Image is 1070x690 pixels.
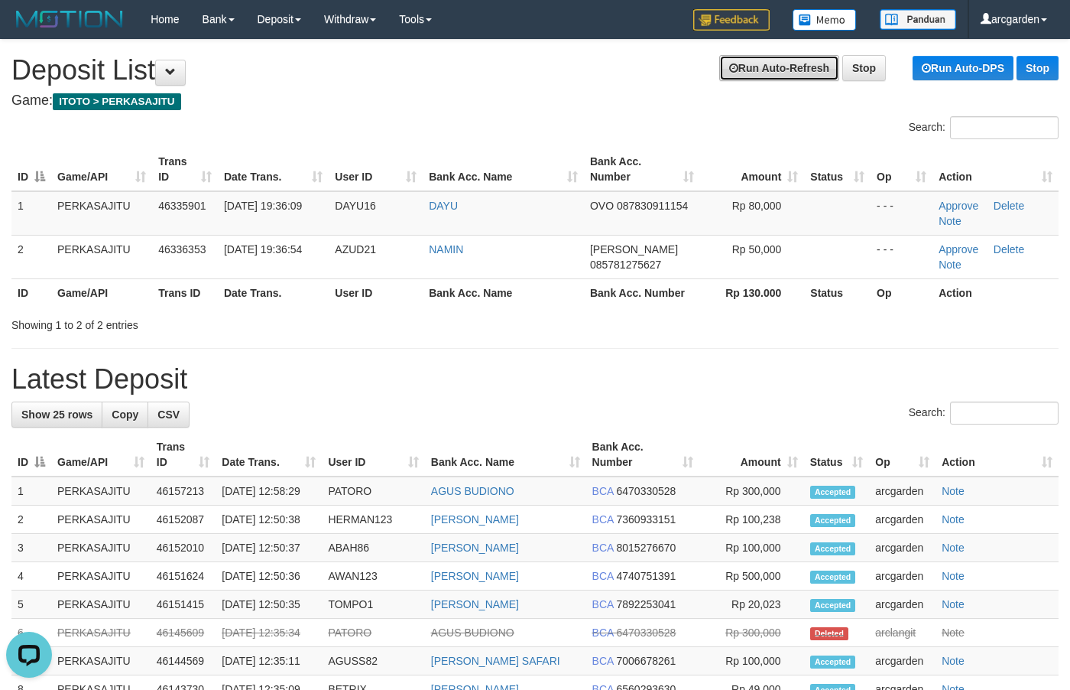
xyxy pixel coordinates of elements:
th: Status [804,278,871,307]
td: - - - [871,235,932,278]
td: PERKASAJITU [51,477,151,506]
h1: Deposit List [11,55,1059,86]
th: User ID: activate to sort column ascending [322,433,424,477]
span: Copy 6470330528 to clipboard [616,627,676,639]
span: [DATE] 19:36:54 [224,243,302,255]
span: BCA [592,655,614,667]
a: Delete [994,200,1024,212]
td: PERKASAJITU [51,235,152,278]
th: Bank Acc. Name: activate to sort column ascending [425,433,586,477]
span: Rp 80,000 [732,200,782,212]
th: Action: activate to sort column ascending [932,148,1059,191]
span: Copy 8015276670 to clipboard [616,542,676,554]
th: Bank Acc. Name: activate to sort column ascending [423,148,584,191]
td: PERKASAJITU [51,191,152,236]
div: Showing 1 to 2 of 2 entries [11,311,434,333]
a: Note [939,215,961,227]
h1: Latest Deposit [11,364,1059,395]
th: Date Trans.: activate to sort column ascending [218,148,329,191]
a: Note [939,259,961,271]
td: PERKASAJITU [51,619,151,647]
label: Search: [909,116,1059,139]
th: Date Trans. [218,278,329,307]
span: Accepted [810,599,856,612]
span: Accepted [810,656,856,669]
span: Copy 7360933151 to clipboard [616,513,676,526]
img: MOTION_logo.png [11,8,128,31]
span: BCA [592,513,614,526]
th: Action [932,278,1059,307]
td: [DATE] 12:50:36 [216,562,322,591]
td: arcgarden [869,534,935,562]
a: [PERSON_NAME] [431,542,519,554]
th: Action: activate to sort column ascending [935,433,1059,477]
a: DAYU [429,200,458,212]
td: PERKASAJITU [51,534,151,562]
span: BCA [592,598,614,610]
td: 46151415 [151,591,216,619]
a: AGUS BUDIONO [431,627,514,639]
span: Accepted [810,571,856,584]
td: PATORO [322,619,424,647]
td: 5 [11,591,51,619]
th: Bank Acc. Number [584,278,700,307]
input: Search: [950,116,1059,139]
td: 46152087 [151,506,216,534]
span: Copy 085781275627 to clipboard [590,259,661,271]
a: [PERSON_NAME] SAFARI [431,655,560,667]
span: [PERSON_NAME] [590,243,678,255]
img: Button%20Memo.svg [793,9,857,31]
a: Stop [842,55,886,81]
span: BCA [592,570,614,582]
a: Stop [1016,56,1059,80]
td: - - - [871,191,932,236]
td: PATORO [322,477,424,506]
a: Note [942,570,965,582]
a: [PERSON_NAME] [431,513,519,526]
a: Copy [102,402,148,428]
td: arcgarden [869,647,935,675]
input: Search: [950,402,1059,425]
td: arcgarden [869,591,935,619]
span: OVO [590,200,614,212]
td: arcgarden [869,477,935,506]
button: Open LiveChat chat widget [6,6,52,52]
a: Show 25 rows [11,402,102,428]
span: Show 25 rows [21,408,92,421]
td: PERKASAJITU [51,591,151,619]
th: ID: activate to sort column descending [11,148,51,191]
span: AZUD21 [335,243,376,255]
td: ABAH86 [322,534,424,562]
span: Copy 7006678261 to clipboard [616,655,676,667]
a: Note [942,513,965,526]
th: Amount: activate to sort column ascending [700,148,804,191]
h4: Game: [11,93,1059,109]
td: [DATE] 12:35:34 [216,619,322,647]
td: Rp 300,000 [699,477,803,506]
a: AGUS BUDIONO [431,485,514,497]
th: Status: activate to sort column ascending [804,433,870,477]
th: Op: activate to sort column ascending [869,433,935,477]
td: 6 [11,619,51,647]
th: Game/API: activate to sort column ascending [51,433,151,477]
td: 46157213 [151,477,216,506]
span: BCA [592,542,614,554]
td: 2 [11,506,51,534]
td: 3 [11,534,51,562]
a: Run Auto-DPS [913,56,1013,80]
span: Accepted [810,542,856,555]
a: Note [942,485,965,497]
span: Copy [112,408,138,421]
th: Trans ID: activate to sort column ascending [152,148,218,191]
th: Bank Acc. Number: activate to sort column ascending [584,148,700,191]
td: 46144569 [151,647,216,675]
span: CSV [157,408,180,421]
th: Rp 130.000 [700,278,804,307]
span: ITOTO > PERKASAJITU [53,93,181,110]
span: BCA [592,485,614,497]
td: [DATE] 12:50:37 [216,534,322,562]
a: Note [942,627,965,639]
th: ID: activate to sort column descending [11,433,51,477]
td: AWAN123 [322,562,424,591]
img: Feedback.jpg [693,9,770,31]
